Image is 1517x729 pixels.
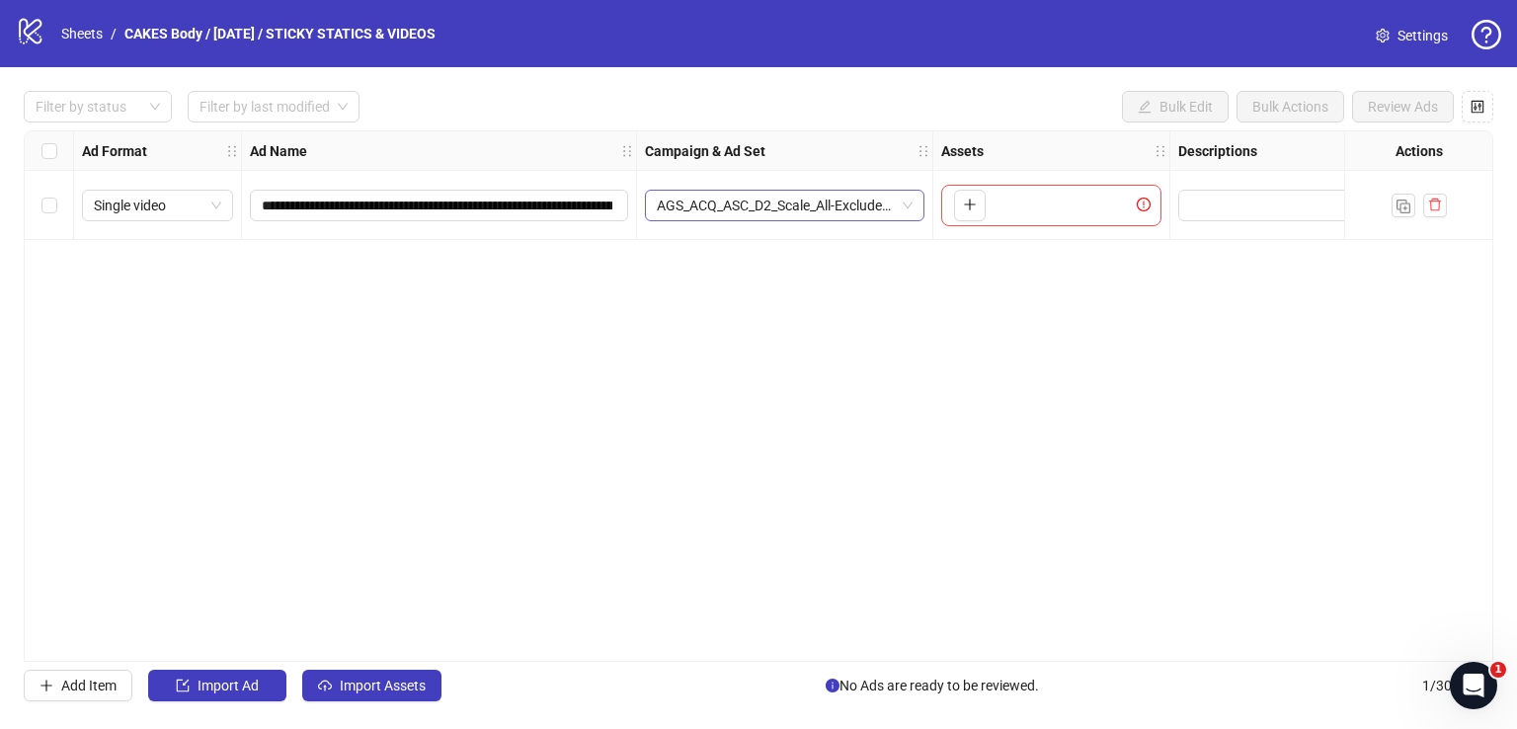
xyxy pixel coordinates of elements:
span: import [176,679,190,692]
span: plus [40,679,53,692]
button: Bulk Edit [1122,91,1229,122]
div: Select row 1 [25,171,74,240]
span: AGS_ACQ_ASC_D2_Scale_All-Exclude_Aug2025_Round-2-Test__CAKES_Sticky_Popsixle-Pixel_Sticky_2025_CB... [657,191,913,220]
span: 1 / 300 items [1422,675,1493,696]
button: Duplicate [1392,194,1415,217]
span: holder [634,144,648,158]
button: Add Item [24,670,132,701]
span: plus [963,198,977,211]
button: Import Ad [148,670,286,701]
span: exclamation-circle [1137,198,1157,211]
a: Sheets [57,23,107,44]
span: delete [1428,198,1442,211]
span: holder [930,144,944,158]
div: Resize Campaign & Ad Set column [927,131,932,170]
span: holder [620,144,634,158]
span: Add Item [61,678,117,693]
span: Single video [94,191,221,220]
div: Resize Assets column [1164,131,1169,170]
span: holder [225,144,239,158]
div: Edit values [1178,190,1458,221]
span: No Ads are ready to be reviewed. [826,675,1039,696]
a: Settings [1360,20,1464,51]
span: Import Ad [198,678,259,693]
img: Duplicate [1397,200,1410,213]
button: Configure table settings [1462,91,1493,122]
span: holder [1154,144,1167,158]
strong: Descriptions [1178,140,1257,162]
strong: Ad Format [82,140,147,162]
span: info-circle [826,679,839,692]
span: Settings [1397,25,1448,46]
span: holder [1167,144,1181,158]
div: Select all rows [25,131,74,171]
span: 1 [1490,662,1506,678]
span: setting [1376,29,1390,42]
div: Resize Ad Format column [236,131,241,170]
span: Import Assets [340,678,426,693]
button: Bulk Actions [1237,91,1344,122]
span: cloud-upload [318,679,332,692]
strong: Ad Name [250,140,307,162]
strong: Campaign & Ad Set [645,140,765,162]
strong: Actions [1396,140,1443,162]
div: Resize Ad Name column [631,131,636,170]
strong: Assets [941,140,984,162]
button: Add [954,190,986,221]
span: control [1471,100,1484,114]
span: question-circle [1472,20,1501,49]
iframe: Intercom live chat [1450,662,1497,709]
span: holder [917,144,930,158]
a: CAKES Body / [DATE] / STICKY STATICS & VIDEOS [120,23,439,44]
span: holder [239,144,253,158]
li: / [111,23,117,44]
button: Review Ads [1352,91,1454,122]
button: Import Assets [302,670,441,701]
